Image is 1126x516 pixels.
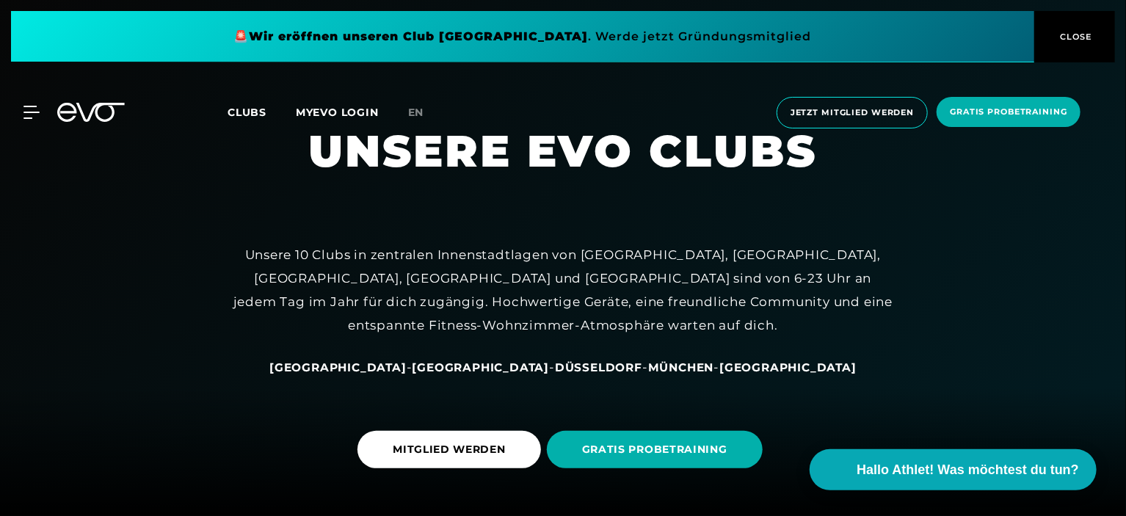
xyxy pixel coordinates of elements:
a: München [648,360,714,374]
button: CLOSE [1034,11,1115,62]
a: [GEOGRAPHIC_DATA] [269,360,407,374]
span: MITGLIED WERDEN [393,442,506,457]
a: [GEOGRAPHIC_DATA] [719,360,857,374]
span: Gratis Probetraining [950,106,1067,118]
a: Gratis Probetraining [932,97,1085,128]
a: en [408,104,442,121]
a: Düsseldorf [555,360,642,374]
div: - - - - [233,355,893,379]
a: MYEVO LOGIN [296,106,379,119]
a: Jetzt Mitglied werden [772,97,932,128]
span: Clubs [228,106,266,119]
span: Hallo Athlet! Was möchtest du tun? [857,460,1079,480]
button: Hallo Athlet! Was möchtest du tun? [810,449,1097,490]
span: Jetzt Mitglied werden [791,106,914,119]
span: GRATIS PROBETRAINING [582,442,727,457]
a: GRATIS PROBETRAINING [547,420,769,479]
span: CLOSE [1057,30,1093,43]
a: Clubs [228,105,296,119]
a: [GEOGRAPHIC_DATA] [413,360,550,374]
div: Unsere 10 Clubs in zentralen Innenstadtlagen von [GEOGRAPHIC_DATA], [GEOGRAPHIC_DATA], [GEOGRAPHI... [233,243,893,338]
span: en [408,106,424,119]
a: MITGLIED WERDEN [357,420,547,479]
